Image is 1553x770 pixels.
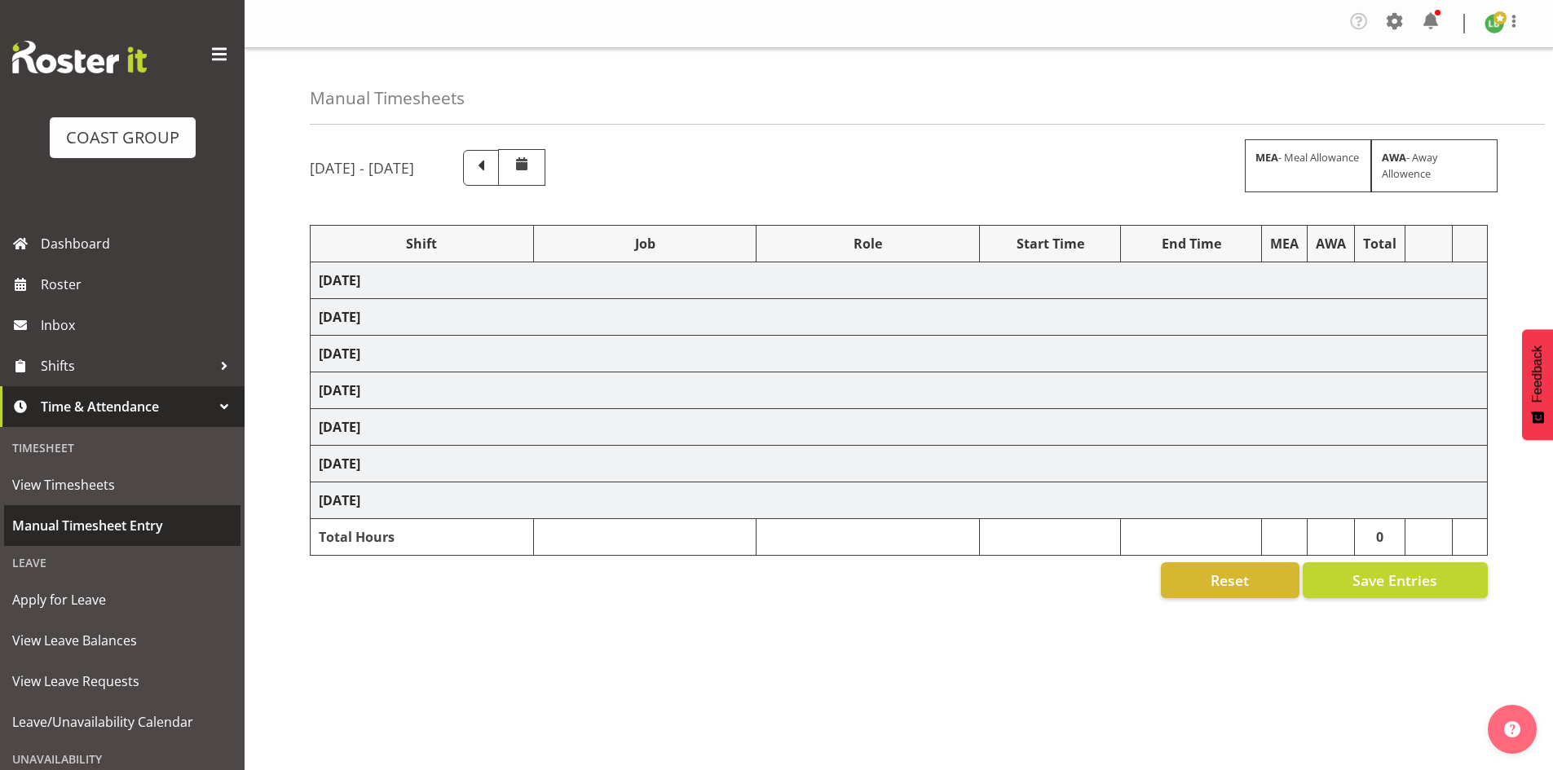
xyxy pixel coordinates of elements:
[311,372,1488,409] td: [DATE]
[311,299,1488,336] td: [DATE]
[4,546,240,579] div: Leave
[1371,139,1498,191] div: - Away Allowence
[310,159,414,177] h5: [DATE] - [DATE]
[1522,329,1553,440] button: Feedback - Show survey
[12,669,232,693] span: View Leave Requests
[1363,234,1396,253] div: Total
[12,587,232,612] span: Apply for Leave
[988,234,1112,253] div: Start Time
[1316,234,1346,253] div: AWA
[66,125,179,150] div: COAST GROUP
[310,89,465,108] h4: Manual Timesheets
[319,234,525,253] div: Shift
[1211,570,1249,591] span: Reset
[41,394,212,419] span: Time & Attendance
[311,446,1488,482] td: [DATE]
[41,231,236,256] span: Dashboard
[1129,234,1253,253] div: End Time
[41,354,212,378] span: Shifts
[4,702,240,742] a: Leave/Unavailability Calendar
[41,313,236,337] span: Inbox
[542,234,748,253] div: Job
[4,661,240,702] a: View Leave Requests
[4,505,240,546] a: Manual Timesheet Entry
[1382,150,1406,165] strong: AWA
[311,519,534,556] td: Total Hours
[1255,150,1278,165] strong: MEA
[1270,234,1299,253] div: MEA
[4,620,240,661] a: View Leave Balances
[4,431,240,464] div: Timesheet
[1352,570,1437,591] span: Save Entries
[1504,721,1520,737] img: help-xxl-2.png
[1161,562,1299,598] button: Reset
[4,579,240,620] a: Apply for Leave
[4,464,240,505] a: View Timesheets
[12,628,232,653] span: View Leave Balances
[1245,139,1371,191] div: - Meal Allowance
[765,234,971,253] div: Role
[311,409,1488,446] td: [DATE]
[311,262,1488,299] td: [DATE]
[1355,519,1405,556] td: 0
[12,473,232,497] span: View Timesheets
[311,482,1488,519] td: [DATE]
[1485,14,1504,33] img: lu-budden8051.jpg
[1530,345,1545,403] span: Feedback
[41,272,236,297] span: Roster
[311,336,1488,372] td: [DATE]
[12,513,232,538] span: Manual Timesheet Entry
[1303,562,1488,598] button: Save Entries
[12,41,147,73] img: Rosterit website logo
[12,710,232,734] span: Leave/Unavailability Calendar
